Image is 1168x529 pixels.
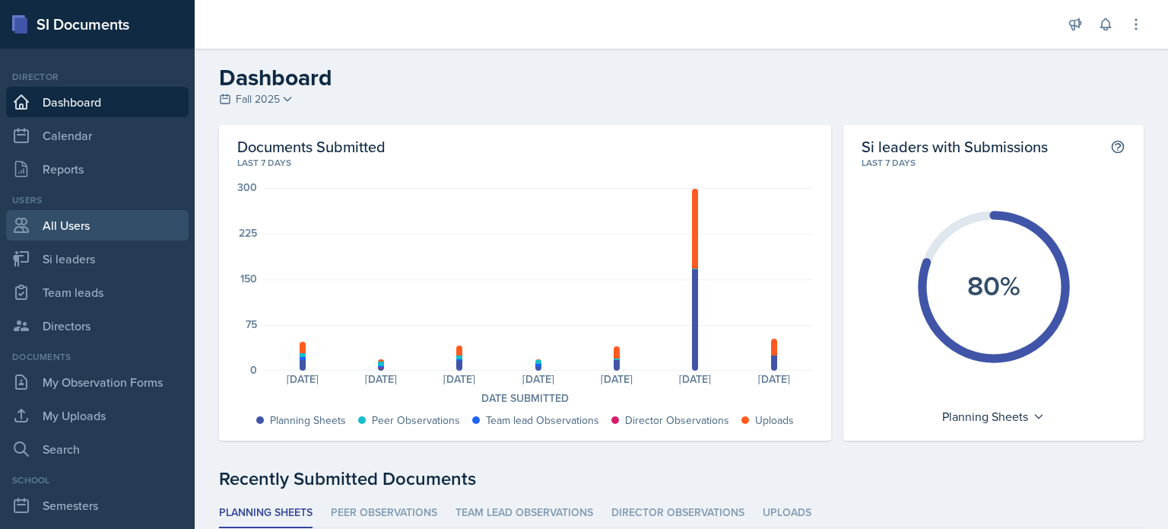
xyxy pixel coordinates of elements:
div: Recently Submitted Documents [219,465,1144,492]
div: 225 [239,228,257,238]
a: Si leaders [6,244,189,274]
a: Team leads [6,277,189,308]
div: Director Observations [625,413,729,429]
div: Peer Observations [372,413,460,429]
a: Dashboard [6,87,189,117]
div: Users [6,193,189,207]
li: Director Observations [611,499,744,528]
div: [DATE] [263,374,341,384]
li: Peer Observations [331,499,437,528]
div: 0 [250,365,257,375]
div: [DATE] [499,374,577,384]
a: Directors [6,311,189,341]
div: [DATE] [341,374,420,384]
a: Semesters [6,490,189,521]
h2: Dashboard [219,64,1144,91]
div: Last 7 days [237,156,813,170]
a: My Observation Forms [6,367,189,397]
div: Planning Sheets [270,413,346,429]
div: Uploads [755,413,794,429]
div: Team lead Observations [486,413,599,429]
li: Team lead Observations [455,499,593,528]
a: All Users [6,210,189,241]
a: Calendar [6,120,189,151]
span: Fall 2025 [236,91,280,107]
div: Date Submitted [237,390,813,406]
div: Director [6,70,189,84]
div: Documents [6,350,189,364]
div: School [6,473,189,487]
li: Planning Sheets [219,499,313,528]
div: [DATE] [577,374,655,384]
div: Last 7 days [862,156,1125,170]
div: [DATE] [735,374,813,384]
a: Reports [6,154,189,184]
div: 75 [246,319,257,330]
div: [DATE] [421,374,499,384]
text: 80% [967,266,1020,305]
div: 150 [240,273,257,284]
h2: Si leaders with Submissions [862,137,1048,156]
div: [DATE] [656,374,735,384]
h2: Documents Submitted [237,137,813,156]
div: Planning Sheets [935,404,1052,429]
li: Uploads [763,499,811,528]
a: My Uploads [6,400,189,431]
a: Search [6,434,189,464]
div: 300 [237,182,257,193]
